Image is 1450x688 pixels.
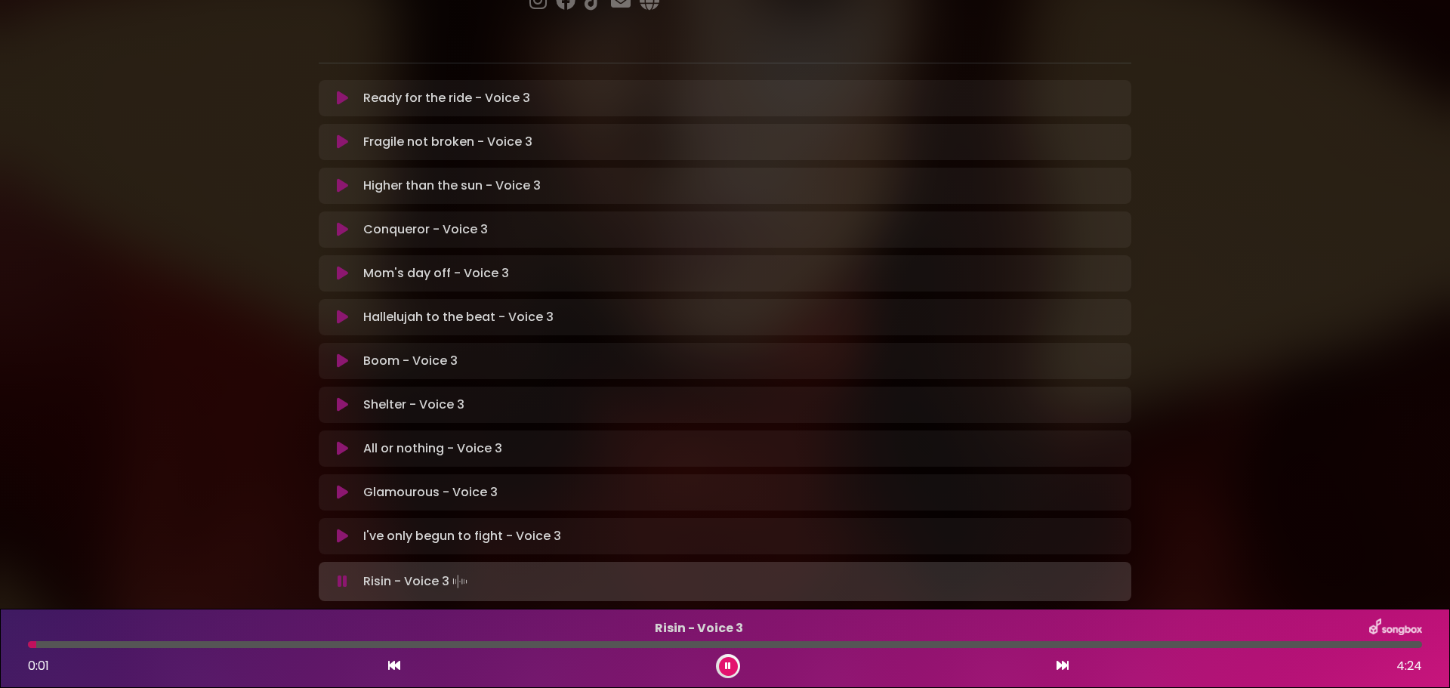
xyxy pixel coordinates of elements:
[363,483,1122,501] p: Glamourous - Voice 3
[363,89,1122,107] p: Ready for the ride - Voice 3
[28,619,1369,637] p: Risin - Voice 3
[363,571,1122,592] p: Risin - Voice 3
[363,308,1122,326] p: Hallelujah to the beat - Voice 3
[449,571,470,592] img: waveform4.gif
[363,264,1122,282] p: Mom's day off - Voice 3
[28,657,49,674] span: 0:01
[363,440,1122,458] p: All or nothing - Voice 3
[1396,657,1422,675] span: 4:24
[363,396,1122,414] p: Shelter - Voice 3
[363,177,1122,195] p: Higher than the sun - Voice 3
[1369,619,1422,638] img: songbox-logo-white.png
[363,527,1122,545] p: I've only begun to fight - Voice 3
[363,133,1122,151] p: Fragile not broken - Voice 3
[363,352,1122,370] p: Boom - Voice 3
[363,221,1122,239] p: Conqueror - Voice 3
